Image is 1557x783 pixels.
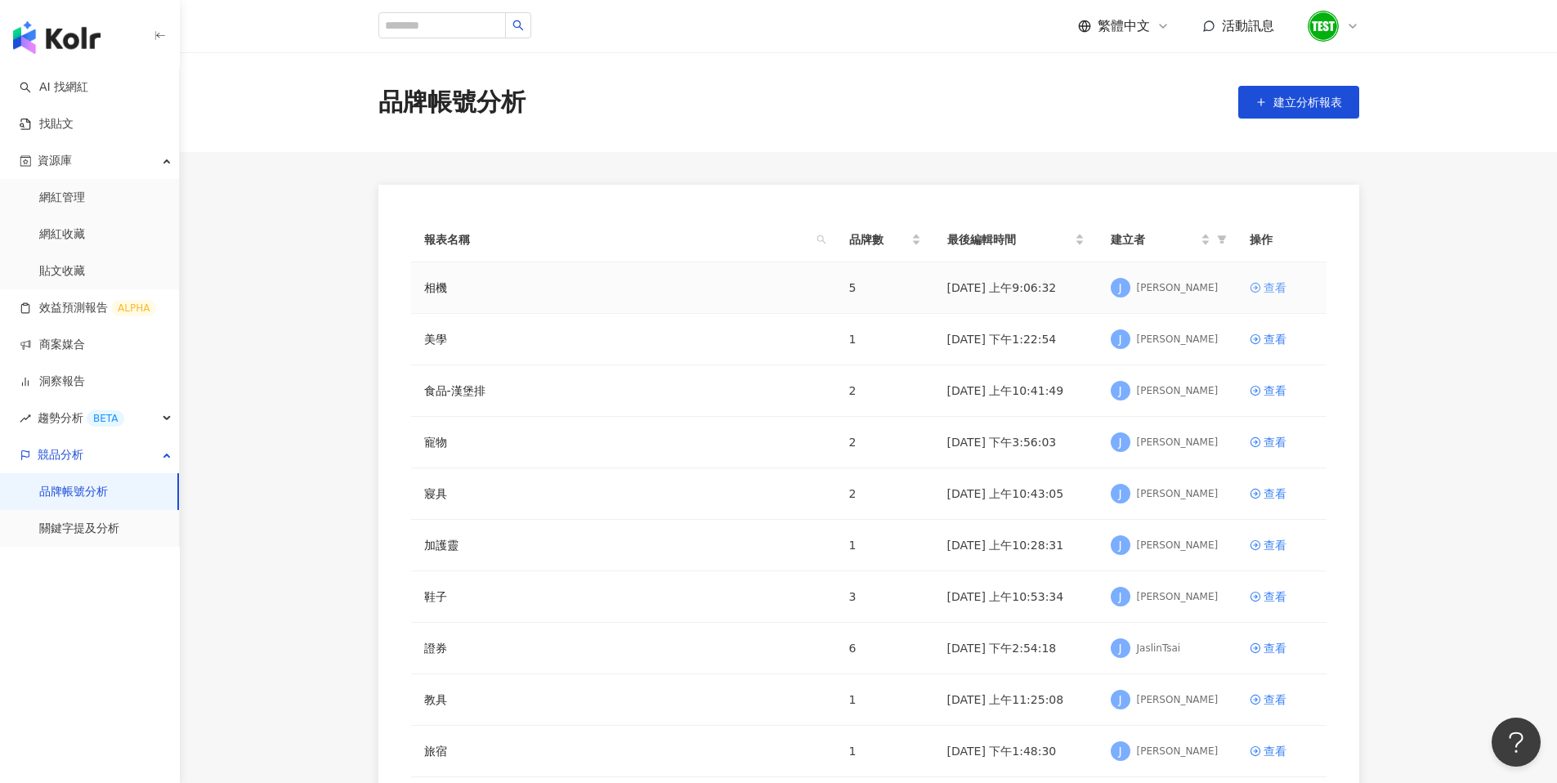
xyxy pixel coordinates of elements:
td: [DATE] 上午11:25:08 [934,674,1098,726]
span: search [512,20,524,31]
a: 查看 [1250,279,1313,297]
span: J [1118,433,1121,451]
a: 關鍵字提及分析 [39,521,119,537]
span: J [1118,691,1121,709]
td: 2 [836,417,934,468]
img: logo [13,21,101,54]
button: 建立分析報表 [1238,86,1359,119]
div: 查看 [1264,639,1286,657]
div: 查看 [1264,536,1286,554]
a: 查看 [1250,536,1313,554]
a: 查看 [1250,639,1313,657]
td: [DATE] 上午10:41:49 [934,365,1098,417]
div: 查看 [1264,588,1286,606]
th: 建立者 [1098,217,1237,262]
a: 查看 [1250,330,1313,348]
span: J [1118,742,1121,760]
a: 網紅管理 [39,190,85,206]
div: 查看 [1264,330,1286,348]
div: [PERSON_NAME] [1137,384,1219,398]
a: 網紅收藏 [39,226,85,243]
img: unnamed.png [1308,11,1339,42]
span: 建立分析報表 [1273,96,1342,109]
span: J [1118,588,1121,606]
span: 繁體中文 [1098,17,1150,35]
div: 查看 [1264,433,1286,451]
iframe: Help Scout Beacon - Open [1492,718,1541,767]
a: 加護靈 [424,536,459,554]
div: [PERSON_NAME] [1137,539,1219,553]
th: 最後編輯時間 [934,217,1098,262]
span: J [1118,330,1121,348]
span: 競品分析 [38,436,83,473]
span: rise [20,413,31,424]
span: J [1118,382,1121,400]
a: 查看 [1250,588,1313,606]
td: 6 [836,623,934,674]
span: 最後編輯時間 [947,230,1072,248]
div: 查看 [1264,279,1286,297]
td: 1 [836,314,934,365]
div: 品牌帳號分析 [378,85,526,119]
span: 品牌數 [849,230,908,248]
th: 品牌數 [836,217,934,262]
div: [PERSON_NAME] [1137,333,1219,347]
span: J [1118,639,1121,657]
a: 洞察報告 [20,374,85,390]
span: J [1118,279,1121,297]
a: 查看 [1250,382,1313,400]
a: searchAI 找網紅 [20,79,88,96]
a: 食品-漢堡排 [424,382,485,400]
td: 5 [836,262,934,314]
td: [DATE] 下午1:22:54 [934,314,1098,365]
a: 查看 [1250,691,1313,709]
span: search [813,227,830,252]
a: 寵物 [424,433,447,451]
a: 商案媒合 [20,337,85,353]
td: [DATE] 上午10:43:05 [934,468,1098,520]
td: [DATE] 下午3:56:03 [934,417,1098,468]
span: filter [1214,227,1230,252]
span: filter [1217,235,1227,244]
a: 查看 [1250,433,1313,451]
div: [PERSON_NAME] [1137,436,1219,450]
td: 2 [836,365,934,417]
div: BETA [87,410,124,427]
div: 查看 [1264,742,1286,760]
div: 查看 [1264,485,1286,503]
a: 教具 [424,691,447,709]
a: 貼文收藏 [39,263,85,280]
a: 查看 [1250,742,1313,760]
td: [DATE] 下午2:54:18 [934,623,1098,674]
td: [DATE] 上午10:53:34 [934,571,1098,623]
td: 1 [836,674,934,726]
td: 1 [836,726,934,777]
div: [PERSON_NAME] [1137,693,1219,707]
div: 查看 [1264,382,1286,400]
td: 1 [836,520,934,571]
span: search [817,235,826,244]
th: 操作 [1237,217,1327,262]
a: 效益預測報告ALPHA [20,300,156,316]
div: JaslinTsai [1137,642,1181,655]
a: 旅宿 [424,742,447,760]
td: 2 [836,468,934,520]
a: 查看 [1250,485,1313,503]
div: 查看 [1264,691,1286,709]
div: [PERSON_NAME] [1137,281,1219,295]
div: [PERSON_NAME] [1137,745,1219,758]
a: 鞋子 [424,588,447,606]
span: J [1118,485,1121,503]
span: 趨勢分析 [38,400,124,436]
div: [PERSON_NAME] [1137,487,1219,501]
td: 3 [836,571,934,623]
td: [DATE] 上午9:06:32 [934,262,1098,314]
a: 相機 [424,279,447,297]
span: 報表名稱 [424,230,810,248]
td: [DATE] 下午1:48:30 [934,726,1098,777]
a: 美學 [424,330,447,348]
span: 建立者 [1111,230,1197,248]
span: J [1118,536,1121,554]
span: 資源庫 [38,142,72,179]
a: 找貼文 [20,116,74,132]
